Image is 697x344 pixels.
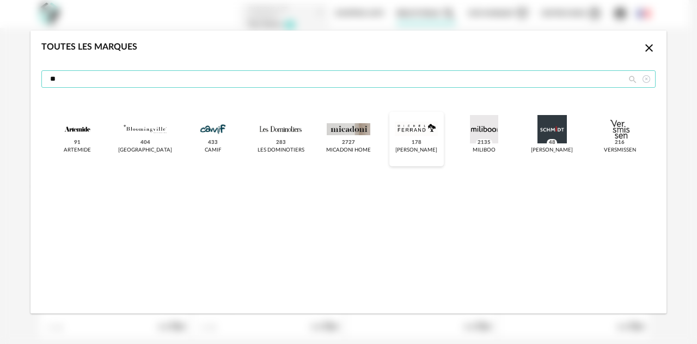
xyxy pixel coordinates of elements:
span: 48 [547,139,557,147]
div: [GEOGRAPHIC_DATA] [118,147,172,154]
div: CAMIF [205,147,221,154]
div: [PERSON_NAME] [395,147,437,154]
span: 283 [274,139,287,147]
span: 2135 [476,139,492,147]
span: 178 [409,139,423,147]
div: Versmissen [604,147,636,154]
div: [PERSON_NAME] [531,147,573,154]
span: 433 [206,139,219,147]
div: Toutes les marques [41,41,137,53]
div: Micadoni Home [326,147,371,154]
div: Les Dominotiers [258,147,304,154]
span: 404 [138,139,151,147]
span: 91 [72,139,82,147]
div: Miliboo [473,147,496,154]
span: Close icon [643,43,656,52]
span: 216 [613,139,626,147]
div: Artemide [64,147,91,154]
div: dialog [30,31,667,313]
span: 2727 [340,139,357,147]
